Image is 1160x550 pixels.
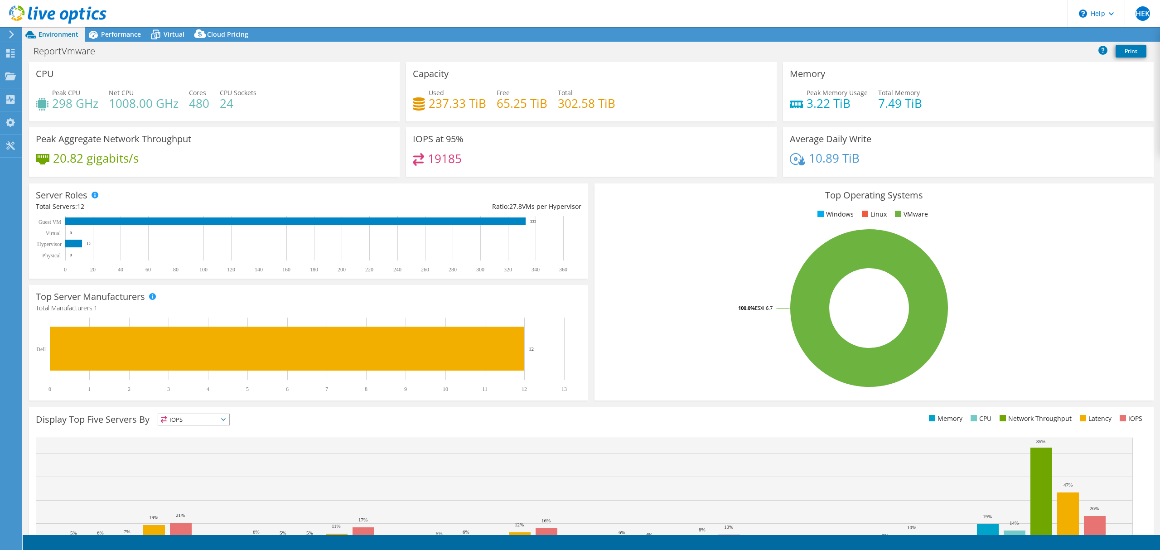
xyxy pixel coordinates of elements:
h3: Server Roles [36,190,87,200]
text: 60 [145,266,151,273]
li: IOPS [1117,414,1142,424]
text: 4 [207,386,209,392]
span: Total [558,88,573,97]
span: Performance [101,30,141,39]
text: 100 [199,266,208,273]
text: 40 [118,266,123,273]
text: 11 [482,386,488,392]
text: 10% [724,524,733,530]
text: 6% [97,530,104,536]
text: 7% [124,529,130,534]
span: Cloud Pricing [207,30,248,39]
li: Latency [1078,414,1112,424]
span: HEK [1136,6,1150,21]
h4: 24 [220,98,256,108]
h4: 65.25 TiB [497,98,547,108]
text: 240 [393,266,401,273]
span: Used [429,88,444,97]
text: 6% [253,529,260,535]
text: 5% [280,530,286,536]
text: 6% [619,530,625,535]
text: 80 [173,266,179,273]
text: 47% [1063,482,1073,487]
text: 4% [646,532,652,537]
text: 6% [463,529,469,535]
h1: ReportVmware [29,46,109,56]
text: 180 [310,266,318,273]
text: 19% [149,515,158,520]
text: Hypervisor [37,241,62,247]
svg: \n [1079,10,1087,18]
text: 3 [167,386,170,392]
text: 14% [1010,520,1019,526]
text: 16% [541,518,551,523]
text: 7 [325,386,328,392]
text: 140 [255,266,263,273]
span: 12 [77,202,84,211]
text: 9 [404,386,407,392]
li: Linux [860,209,887,219]
text: 6 [286,386,289,392]
h3: Peak Aggregate Network Throughput [36,134,191,144]
h4: Total Manufacturers: [36,303,581,313]
text: 220 [365,266,373,273]
h4: 302.58 TiB [558,98,615,108]
text: 0 [70,231,72,235]
span: Total Memory [878,88,920,97]
text: 10 [443,386,448,392]
text: 5% [70,530,77,536]
span: Peak CPU [52,88,80,97]
h4: 7.49 TiB [878,98,922,108]
h3: Top Operating Systems [601,190,1147,200]
text: Guest VM [39,219,61,225]
text: 8% [699,527,706,532]
h4: 237.33 TiB [429,98,486,108]
text: Virtual [46,230,61,236]
text: 0 [64,266,67,273]
h4: 19185 [428,154,462,164]
h3: Memory [790,69,825,79]
h3: Average Daily Write [790,134,871,144]
text: 280 [449,266,457,273]
h3: CPU [36,69,54,79]
div: Ratio: VMs per Hypervisor [309,202,581,212]
text: 300 [476,266,484,273]
span: CPU Sockets [220,88,256,97]
text: 26% [1090,506,1099,511]
text: 12 [87,241,91,246]
div: Total Servers: [36,202,309,212]
text: 20 [90,266,96,273]
span: 27.8 [509,202,522,211]
text: 8 [365,386,367,392]
span: Cores [189,88,206,97]
text: 2% [802,534,808,540]
li: VMware [893,209,928,219]
text: 12 [529,346,534,352]
text: 360 [559,266,567,273]
text: Dell [36,346,46,352]
h4: 20.82 gigabits/s [53,153,139,163]
text: 160 [282,266,290,273]
a: Print [1116,45,1146,58]
h4: 1008.00 GHz [109,98,179,108]
text: 17% [358,517,367,522]
text: 200 [338,266,346,273]
text: 2 [128,386,130,392]
text: 333 [530,219,536,224]
span: Environment [39,30,78,39]
li: Memory [927,414,962,424]
li: Windows [815,209,854,219]
span: IOPS [158,414,229,425]
text: 0 [70,253,72,257]
h4: 10.89 TiB [809,153,860,163]
text: 12% [515,522,524,527]
text: 2% [489,534,496,539]
tspan: ESXi 6.7 [755,304,773,311]
text: 260 [421,266,429,273]
text: 120 [227,266,235,273]
h4: 298 GHz [52,98,98,108]
span: Free [497,88,510,97]
text: 10% [907,525,916,530]
h3: Top Server Manufacturers [36,292,145,302]
span: Peak Memory Usage [807,88,868,97]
